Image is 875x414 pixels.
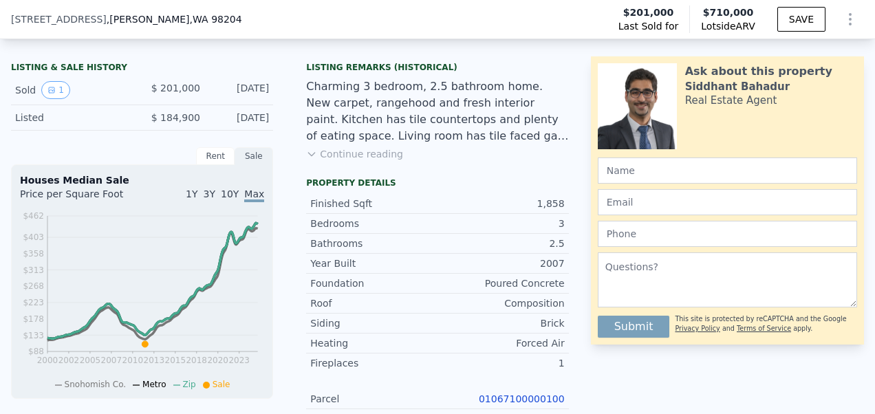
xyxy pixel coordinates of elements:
[310,336,437,350] div: Heating
[144,356,165,365] tspan: 2013
[65,380,127,389] span: Snohomish Co.
[310,392,437,406] div: Parcel
[777,7,825,32] button: SAVE
[618,19,679,33] span: Last Sold for
[20,173,264,187] div: Houses Median Sale
[23,211,44,221] tspan: $462
[437,276,565,290] div: Poured Concrete
[737,325,791,332] a: Terms of Service
[675,325,720,332] a: Privacy Policy
[306,177,568,188] div: Property details
[190,14,242,25] span: , WA 98204
[11,62,273,76] div: LISTING & SALE HISTORY
[204,188,215,199] span: 3Y
[685,94,777,107] div: Real Estate Agent
[211,111,269,124] div: [DATE]
[23,249,44,259] tspan: $358
[703,7,754,18] span: $710,000
[437,316,565,330] div: Brick
[23,265,44,275] tspan: $313
[310,356,437,370] div: Fireplaces
[23,298,44,307] tspan: $223
[623,6,674,19] span: $201,000
[437,296,565,310] div: Composition
[23,331,44,340] tspan: $133
[211,81,269,99] div: [DATE]
[213,380,230,389] span: Sale
[235,147,273,165] div: Sale
[151,112,200,123] span: $ 184,900
[437,356,565,370] div: 1
[836,6,864,33] button: Show Options
[701,19,755,33] span: Lotside ARV
[310,316,437,330] div: Siding
[437,197,565,210] div: 1,858
[23,232,44,242] tspan: $403
[15,111,131,124] div: Listed
[165,356,186,365] tspan: 2015
[142,380,166,389] span: Metro
[310,276,437,290] div: Foundation
[186,356,208,365] tspan: 2018
[107,12,242,26] span: , [PERSON_NAME]
[23,282,44,292] tspan: $268
[208,356,229,365] tspan: 2020
[306,147,403,161] button: Continue reading
[101,356,122,365] tspan: 2007
[41,81,70,99] button: View historical data
[15,81,131,99] div: Sold
[306,78,568,144] div: Charming 3 bedroom, 2.5 bathroom home. New carpet, rangehood and fresh interior paint. Kitchen ha...
[58,356,80,365] tspan: 2002
[221,188,239,199] span: 10Y
[122,356,144,365] tspan: 2010
[20,187,142,209] div: Price per Square Foot
[598,189,857,215] input: Email
[598,157,857,184] input: Name
[80,356,101,365] tspan: 2005
[437,257,565,270] div: 2007
[310,237,437,250] div: Bathrooms
[37,356,58,365] tspan: 2000
[306,62,568,73] div: Listing Remarks (Historical)
[23,314,44,324] tspan: $178
[437,336,565,350] div: Forced Air
[229,356,250,365] tspan: 2023
[437,237,565,250] div: 2.5
[479,393,565,404] a: 01067100000100
[310,296,437,310] div: Roof
[186,188,197,199] span: 1Y
[310,197,437,210] div: Finished Sqft
[437,217,565,230] div: 3
[598,316,670,338] button: Submit
[196,147,235,165] div: Rent
[183,380,196,389] span: Zip
[675,310,857,338] div: This site is protected by reCAPTCHA and the Google and apply.
[151,83,200,94] span: $ 201,000
[310,217,437,230] div: Bedrooms
[28,347,44,357] tspan: $88
[685,80,790,94] div: Siddhant Bahadur
[310,257,437,270] div: Year Built
[244,188,264,202] span: Max
[685,63,832,80] div: Ask about this property
[11,12,107,26] span: [STREET_ADDRESS]
[598,221,857,247] input: Phone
